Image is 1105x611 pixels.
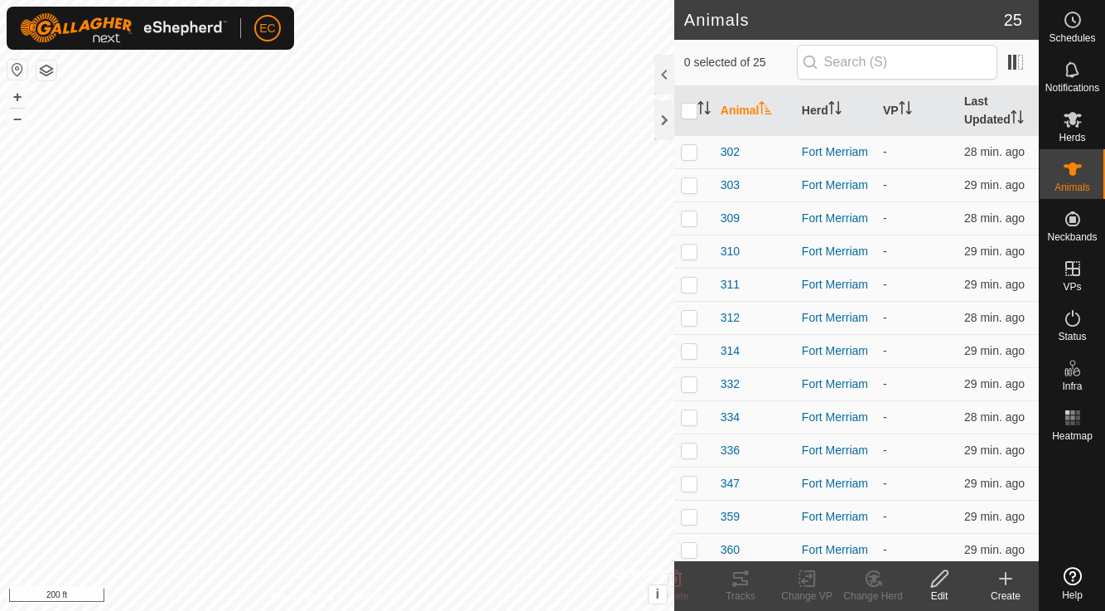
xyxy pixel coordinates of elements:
span: VPs [1063,282,1081,292]
span: 302 [721,143,740,161]
div: Edit [906,589,972,604]
app-display-virtual-paddock-transition: - [883,311,887,324]
span: 311 [721,276,740,293]
div: Change VP [774,589,840,604]
span: Oct 8, 2025, 2:04 PM [964,178,1025,192]
div: Fort Merriam [802,342,870,360]
span: Oct 8, 2025, 2:04 PM [964,311,1025,324]
div: Fort Merriam [802,210,870,227]
a: Contact Us [354,589,403,604]
span: 310 [721,243,740,260]
div: Change Herd [840,589,906,604]
div: Fort Merriam [802,276,870,293]
app-display-virtual-paddock-transition: - [883,410,887,424]
app-display-virtual-paddock-transition: - [883,444,887,457]
p-sorticon: Activate to sort [899,104,912,117]
span: Oct 8, 2025, 2:04 PM [964,444,1025,457]
span: Oct 8, 2025, 2:04 PM [964,211,1025,225]
div: Fort Merriam [802,243,870,260]
th: Last Updated [958,86,1039,136]
app-display-virtual-paddock-transition: - [883,178,887,192]
span: Oct 8, 2025, 2:04 PM [964,278,1025,291]
div: Fort Merriam [802,475,870,492]
span: Oct 8, 2025, 2:04 PM [964,344,1025,357]
th: VP [876,86,958,136]
span: 347 [721,475,740,492]
app-display-virtual-paddock-transition: - [883,477,887,490]
app-display-virtual-paddock-transition: - [883,543,887,556]
span: 332 [721,376,740,393]
span: 312 [721,309,740,327]
span: 360 [721,541,740,559]
span: Oct 8, 2025, 2:04 PM [964,543,1025,556]
span: Delete [660,590,689,602]
span: 309 [721,210,740,227]
span: 359 [721,508,740,526]
span: Infra [1062,381,1082,391]
span: 25 [1004,7,1022,32]
span: 0 selected of 25 [684,54,797,71]
span: Status [1058,332,1086,342]
span: i [656,587,659,601]
div: Fort Merriam [802,309,870,327]
span: Animals [1054,182,1090,192]
span: Schedules [1049,33,1095,43]
div: Fort Merriam [802,143,870,161]
a: Help [1040,560,1105,607]
span: Oct 8, 2025, 2:04 PM [964,510,1025,523]
span: 334 [721,409,740,426]
app-display-virtual-paddock-transition: - [883,344,887,357]
h2: Animals [684,10,1004,30]
span: Oct 8, 2025, 2:04 PM [964,145,1025,158]
span: Oct 8, 2025, 2:04 PM [964,245,1025,258]
div: Fort Merriam [802,442,870,459]
div: Fort Merriam [802,541,870,559]
span: Heatmap [1052,431,1093,441]
app-display-virtual-paddock-transition: - [883,278,887,291]
app-display-virtual-paddock-transition: - [883,145,887,158]
span: Oct 8, 2025, 2:04 PM [964,377,1025,390]
app-display-virtual-paddock-transition: - [883,510,887,523]
p-sorticon: Activate to sort [828,104,842,117]
span: Oct 8, 2025, 2:04 PM [964,477,1025,490]
app-display-virtual-paddock-transition: - [883,377,887,390]
app-display-virtual-paddock-transition: - [883,245,887,258]
img: Gallagher Logo [20,13,227,43]
div: Create [972,589,1039,604]
input: Search (S) [797,45,997,80]
button: i [649,585,667,604]
p-sorticon: Activate to sort [759,104,772,117]
div: Fort Merriam [802,409,870,426]
button: + [7,87,27,107]
button: Map Layers [36,61,56,80]
span: 336 [721,442,740,459]
button: Reset Map [7,60,27,80]
span: EC [259,20,275,37]
button: – [7,109,27,129]
span: Notifications [1045,83,1099,93]
div: Tracks [707,589,774,604]
span: Neckbands [1047,232,1097,242]
p-sorticon: Activate to sort [697,104,711,117]
span: Oct 8, 2025, 2:04 PM [964,410,1025,424]
th: Herd [795,86,876,136]
app-display-virtual-paddock-transition: - [883,211,887,225]
span: Herds [1059,133,1085,143]
span: 303 [721,177,740,194]
span: 314 [721,342,740,360]
th: Animal [714,86,795,136]
div: Fort Merriam [802,508,870,526]
div: Fort Merriam [802,177,870,194]
span: Help [1062,590,1083,600]
a: Privacy Policy [272,589,334,604]
div: Fort Merriam [802,376,870,393]
p-sorticon: Activate to sort [1011,113,1024,126]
